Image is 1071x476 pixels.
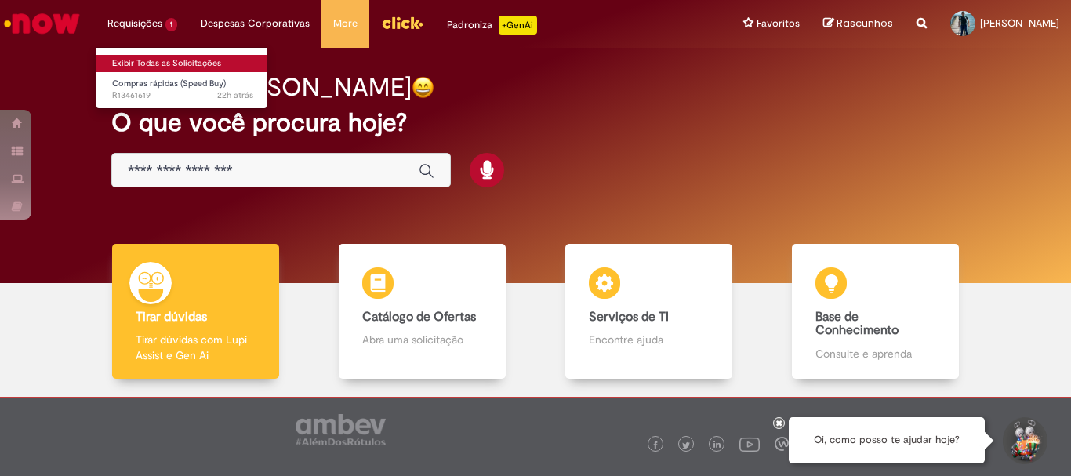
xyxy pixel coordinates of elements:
[499,16,537,35] p: +GenAi
[96,47,267,109] ul: Requisições
[589,332,708,347] p: Encontre ajuda
[112,89,253,102] span: R13461619
[333,16,358,31] span: More
[713,441,721,450] img: logo_footer_linkedin.png
[362,309,476,325] b: Catálogo de Ofertas
[535,244,762,380] a: Serviços de TI Encontre ajuda
[381,11,423,35] img: click_logo_yellow_360x200.png
[309,244,535,380] a: Catálogo de Ofertas Abra uma solicitação
[111,109,960,136] h2: O que você procura hoje?
[757,16,800,31] span: Favoritos
[217,89,253,101] time: 29/08/2025 10:48:15
[739,434,760,454] img: logo_footer_youtube.png
[447,16,537,35] div: Padroniza
[96,75,269,104] a: Aberto R13461619 : Compras rápidas (Speed Buy)
[201,16,310,31] span: Despesas Corporativas
[165,18,177,31] span: 1
[2,8,82,39] img: ServiceNow
[96,55,269,72] a: Exibir Todas as Solicitações
[217,89,253,101] span: 22h atrás
[107,16,162,31] span: Requisições
[815,309,899,339] b: Base de Conhecimento
[296,414,386,445] img: logo_footer_ambev_rotulo_gray.png
[762,244,989,380] a: Base de Conhecimento Consulte e aprenda
[82,244,309,380] a: Tirar dúvidas Tirar dúvidas com Lupi Assist e Gen Ai
[412,76,434,99] img: happy-face.png
[775,437,789,451] img: logo_footer_workplace.png
[980,16,1059,30] span: [PERSON_NAME]
[652,441,659,449] img: logo_footer_facebook.png
[837,16,893,31] span: Rascunhos
[112,78,226,89] span: Compras rápidas (Speed Buy)
[682,441,690,449] img: logo_footer_twitter.png
[362,332,481,347] p: Abra uma solicitação
[589,309,669,325] b: Serviços de TI
[136,332,255,363] p: Tirar dúvidas com Lupi Assist e Gen Ai
[789,417,985,463] div: Oi, como posso te ajudar hoje?
[823,16,893,31] a: Rascunhos
[815,346,935,362] p: Consulte e aprenda
[136,309,207,325] b: Tirar dúvidas
[1000,417,1047,464] button: Iniciar Conversa de Suporte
